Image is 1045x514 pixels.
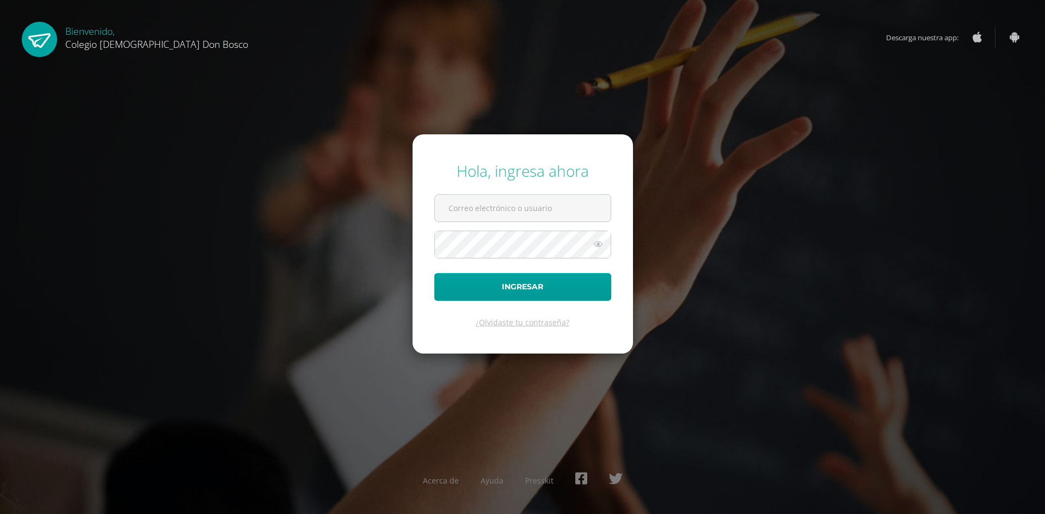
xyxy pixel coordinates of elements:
[65,22,248,51] div: Bienvenido,
[886,27,969,48] span: Descarga nuestra app:
[65,38,248,51] span: Colegio [DEMOGRAPHIC_DATA] Don Bosco
[435,195,611,221] input: Correo electrónico o usuario
[434,273,611,301] button: Ingresar
[476,317,569,327] a: ¿Olvidaste tu contraseña?
[481,475,503,486] a: Ayuda
[423,475,459,486] a: Acerca de
[525,475,554,486] a: Presskit
[434,160,611,181] div: Hola, ingresa ahora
